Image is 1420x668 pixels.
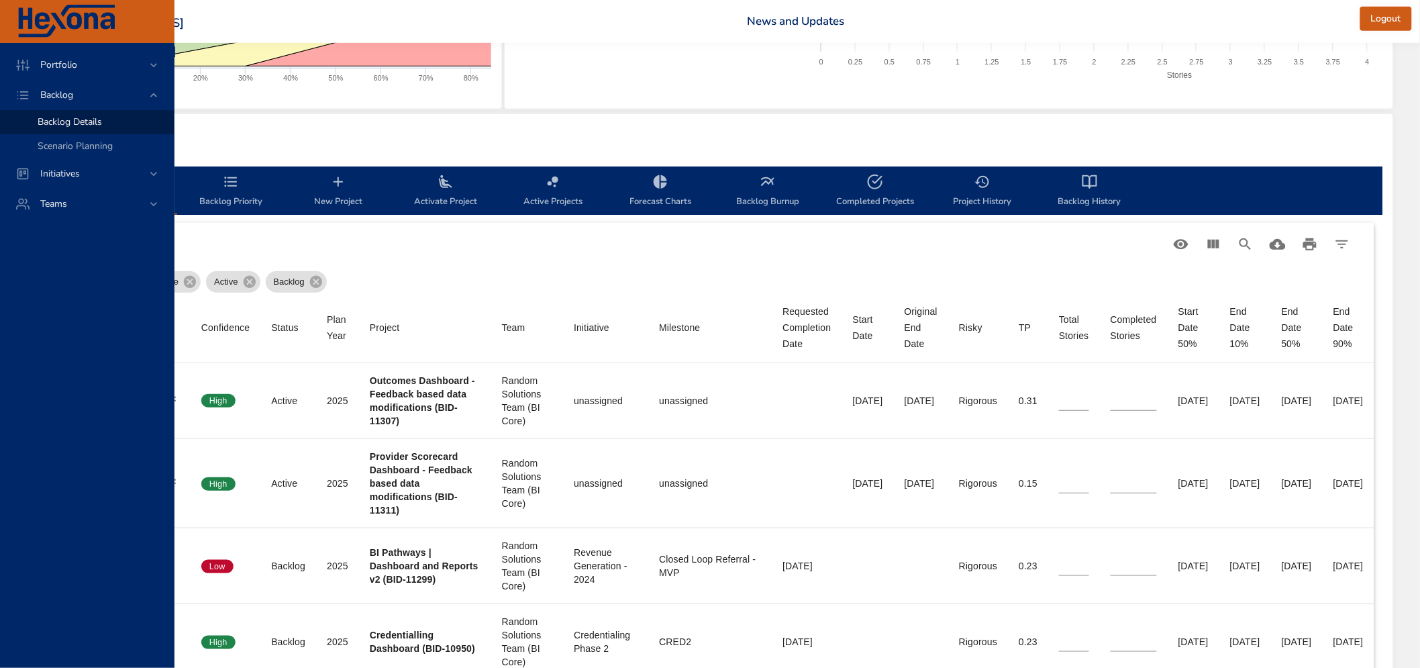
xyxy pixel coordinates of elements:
[38,140,113,152] span: Scenario Planning
[1093,58,1097,66] text: 2
[374,74,389,82] text: 60%
[206,271,260,293] div: Active
[327,559,348,573] div: 2025
[574,628,638,655] div: Credentialing Phase 2
[370,320,400,336] div: Project
[370,547,478,585] b: BI Pathways | Dashboard and Reports v2 (BID-11299)
[574,320,609,336] div: Initiative
[1111,312,1157,344] div: Completed Stories
[1282,559,1312,573] div: [DATE]
[1190,58,1204,66] text: 2.75
[853,312,883,344] span: Start Date
[502,457,552,510] div: Random Solutions Team (BI Core)
[185,174,276,209] span: Backlog Priority
[328,74,343,82] text: 50%
[959,320,997,336] span: Risky
[327,477,348,490] div: 2025
[659,320,761,336] span: Milestone
[574,394,638,408] div: unassigned
[1178,394,1209,408] div: [DATE]
[782,559,831,573] div: [DATE]
[1044,174,1135,209] span: Backlog History
[853,312,883,344] div: Sort
[464,74,478,82] text: 80%
[271,320,299,336] div: Status
[1158,58,1168,66] text: 2.5
[959,635,997,649] div: Rigorous
[1230,635,1260,649] div: [DATE]
[782,303,831,352] div: Requested Completion Date
[1282,635,1312,649] div: [DATE]
[1333,635,1364,649] div: [DATE]
[659,394,761,408] div: unassigned
[206,275,246,289] span: Active
[1230,559,1260,573] div: [DATE]
[1371,11,1401,28] span: Logout
[271,559,305,573] div: Backlog
[659,320,700,336] div: Milestone
[201,478,236,490] span: High
[400,174,491,209] span: Activate Project
[502,320,525,336] div: Team
[370,320,480,336] span: Project
[201,320,250,336] div: Sort
[937,174,1028,209] span: Project History
[956,58,960,66] text: 1
[1197,228,1229,260] button: View Columns
[1019,320,1037,336] span: TP
[1059,312,1089,344] div: Total Stories
[201,561,234,573] span: Low
[959,559,997,573] div: Rigorous
[502,539,552,593] div: Random Solutions Team (BI Core)
[659,635,761,649] div: CRED2
[327,312,348,344] div: Sort
[370,451,472,516] b: Provider Scorecard Dashboard - Feedback based data modifications (BID-11311)
[1366,58,1370,66] text: 4
[370,375,475,426] b: Outcomes Dashboard - Feedback based data modifications (BID-11307)
[271,394,305,408] div: Active
[659,320,700,336] div: Sort
[502,374,552,428] div: Random Solutions Team (BI Core)
[327,635,348,649] div: 2025
[1019,320,1031,336] div: TP
[1360,7,1412,32] button: Logout
[266,275,313,289] span: Backlog
[1178,635,1209,649] div: [DATE]
[853,394,883,408] div: [DATE]
[370,630,475,654] b: Credentialling Dashboard (BID-10950)
[1258,58,1272,66] text: 3.25
[959,394,997,408] div: Rigorous
[507,174,599,209] span: Active Projects
[853,477,883,490] div: [DATE]
[193,74,208,82] text: 20%
[917,58,931,66] text: 0.75
[293,174,384,209] span: New Project
[1229,58,1233,66] text: 3
[1282,477,1312,490] div: [DATE]
[1294,58,1304,66] text: 3.5
[1111,312,1157,344] div: Sort
[659,477,761,490] div: unassigned
[30,197,78,210] span: Teams
[1333,394,1364,408] div: [DATE]
[30,58,88,71] span: Portfolio
[905,477,937,490] div: [DATE]
[16,5,117,38] img: Hexona
[574,546,638,586] div: Revenue Generation - 2024
[782,303,831,352] div: Sort
[1262,228,1294,260] button: Download CSV
[1230,477,1260,490] div: [DATE]
[1019,394,1037,408] div: 0.31
[271,320,299,336] div: Sort
[1059,312,1089,344] div: Sort
[1333,559,1364,573] div: [DATE]
[1167,70,1192,80] text: Stories
[747,13,844,29] a: News and Updates
[201,320,250,336] div: Confidence
[30,89,84,101] span: Backlog
[959,477,997,490] div: Rigorous
[271,635,305,649] div: Backlog
[884,58,895,66] text: 0.5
